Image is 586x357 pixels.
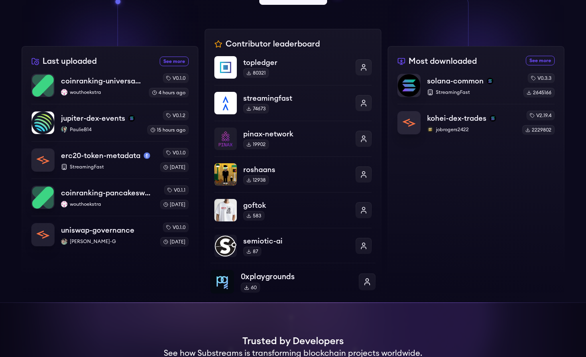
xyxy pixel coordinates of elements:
[61,238,67,245] img: Aaditya-G
[31,216,189,247] a: uniswap-governanceuniswap-governanceAaditya-G[PERSON_NAME]-Gv0.1.0[DATE]
[214,92,237,114] img: streamingfast
[163,223,189,232] div: v0.1.0
[61,126,67,133] img: PaulieB14
[398,112,420,134] img: kohei-dex-trades
[32,149,54,171] img: erc20-token-metadata
[214,56,372,85] a: topledgertopledger80321
[243,200,349,211] p: goftok
[214,85,372,121] a: streamingfaststreamingfast74673
[243,68,269,78] div: 80321
[214,228,372,264] a: semiotic-aisemiotic-ai87
[243,140,269,149] div: 19902
[528,73,555,83] div: v0.3.3
[397,104,555,135] a: kohei-dex-tradeskohei-dex-tradessolanajobrogers2422jobrogers2422v2.19.42229802
[163,73,189,83] div: v0.1.0
[61,113,125,124] p: jupiter-dex-events
[61,89,142,95] p: wouthoekstra
[243,104,269,114] div: 74673
[214,121,372,156] a: pinax-networkpinax-network19902
[241,283,260,293] div: 60
[61,89,67,95] img: wouthoekstra
[31,141,189,178] a: erc20-token-metadataerc20-token-metadatamainnetStreamingFastv0.1.0[DATE]
[149,88,189,97] div: 4 hours ago
[427,89,517,95] p: StreamingFast
[487,78,493,84] img: solana
[214,192,372,228] a: goftokgoftok583
[164,185,189,195] div: v0.1.1
[32,223,54,246] img: uniswap-governance
[214,56,237,79] img: topledger
[61,150,140,161] p: erc20-token-metadata
[61,201,154,207] p: wouthoekstra
[427,126,433,133] img: jobrogers2422
[242,335,344,348] h1: Trusted by Developers
[32,112,54,134] img: jupiter-dex-events
[243,235,349,247] p: semiotic-ai
[241,271,352,282] p: 0xplaygrounds
[243,211,265,221] div: 583
[522,125,555,135] div: 2229802
[144,152,150,159] img: mainnet
[398,74,420,97] img: solana-common
[427,113,486,124] p: kohei-dex-trades
[243,57,349,68] p: topledger
[160,200,189,209] div: [DATE]
[527,111,555,120] div: v2.19.4
[61,238,154,245] p: [PERSON_NAME]-G
[61,187,154,199] p: coinranking-pancakeswap-v3-forks
[490,115,496,122] img: solana
[214,235,237,257] img: semiotic-ai
[61,126,141,133] p: PaulieB14
[163,111,189,120] div: v0.1.2
[31,73,189,104] a: coinranking-universal-dexcoinranking-universal-dexwouthoekstrawouthoekstrav0.1.04 hours ago
[61,225,134,236] p: uniswap-governance
[61,164,154,170] p: StreamingFast
[210,263,376,294] a: 0xplaygrounds0xplaygrounds60
[214,128,237,150] img: pinax-network
[32,74,54,97] img: coinranking-universal-dex
[147,125,189,135] div: 15 hours ago
[214,199,237,221] img: goftok
[160,162,189,172] div: [DATE]
[526,56,555,65] a: See more most downloaded packages
[243,175,269,185] div: 12938
[427,75,484,87] p: solana-common
[243,128,349,140] p: pinax-network
[61,75,142,87] p: coinranking-universal-dex
[163,148,189,158] div: v0.1.0
[243,93,349,104] p: streamingfast
[243,164,349,175] p: roshaans
[31,104,189,141] a: jupiter-dex-eventsjupiter-dex-eventssolanaPaulieB14PaulieB14v0.1.215 hours ago
[210,270,234,294] img: 0xplaygrounds
[128,115,135,122] img: solana
[427,126,516,133] p: jobrogers2422
[243,247,261,256] div: 87
[214,156,372,192] a: roshaansroshaans12938
[160,57,189,66] a: See more recently uploaded packages
[32,186,54,209] img: coinranking-pancakeswap-v3-forks
[214,163,237,186] img: roshaans
[61,201,67,207] img: wouthoekstra
[523,88,555,97] div: 2645166
[397,73,555,104] a: solana-commonsolana-commonsolanaStreamingFastv0.3.32645166
[31,178,189,216] a: coinranking-pancakeswap-v3-forkscoinranking-pancakeswap-v3-forkswouthoekstrawouthoekstrav0.1.1[DATE]
[160,237,189,247] div: [DATE]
